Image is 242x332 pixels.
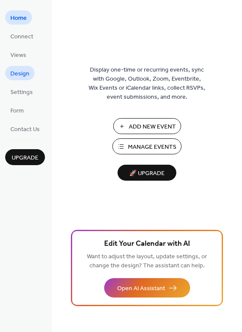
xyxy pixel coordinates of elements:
button: Open AI Assistant [104,278,190,298]
span: Views [10,51,26,60]
span: Settings [10,88,33,97]
span: Want to adjust the layout, update settings, or change the design? The assistant can help. [87,251,207,272]
span: Home [10,14,27,23]
button: 🚀 Upgrade [118,165,176,181]
a: Connect [5,29,38,43]
a: Settings [5,85,38,99]
a: Contact Us [5,122,45,136]
button: Upgrade [5,149,45,165]
span: Contact Us [10,125,40,134]
a: Home [5,10,32,25]
span: Edit Your Calendar with AI [104,238,190,250]
a: Form [5,103,29,117]
span: Open AI Assistant [117,284,165,293]
span: Design [10,69,29,78]
button: Add New Event [113,118,181,134]
span: 🚀 Upgrade [123,168,171,179]
span: Manage Events [128,143,176,152]
span: Upgrade [12,153,38,163]
button: Manage Events [112,138,181,154]
a: Design [5,66,35,80]
span: Connect [10,32,33,41]
span: Form [10,106,24,116]
span: Display one-time or recurring events, sync with Google, Outlook, Zoom, Eventbrite, Wix Events or ... [89,66,205,102]
a: Views [5,47,32,62]
span: Add New Event [129,122,176,132]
